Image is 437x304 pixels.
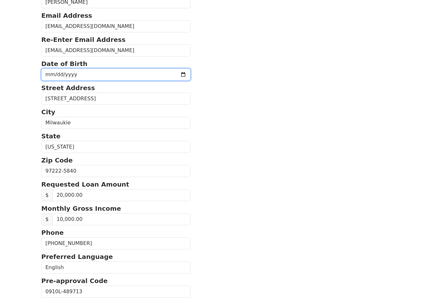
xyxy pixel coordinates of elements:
[52,216,191,228] input: Monthly Gross Income
[41,289,191,301] input: Pre-approval Code
[41,232,64,240] strong: Phone
[41,256,113,264] strong: Preferred Language
[41,87,95,95] strong: Street Address
[41,111,55,119] strong: City
[41,96,191,108] input: Street Address
[41,192,53,204] span: $
[41,63,87,71] strong: Date of Birth
[41,207,191,216] p: Monthly Gross Income
[41,120,191,132] input: City
[41,280,108,288] strong: Pre-approval Code
[41,15,92,23] strong: Email Address
[41,160,73,167] strong: Zip Code
[52,192,191,204] input: Requested Loan Amount
[41,23,191,36] input: Email Address
[41,184,129,191] strong: Requested Loan Amount
[41,168,191,180] input: Zip Code
[41,241,191,253] input: Phone
[41,135,61,143] strong: State
[41,39,125,47] strong: Re-Enter Email Address
[41,216,53,228] span: $
[41,48,191,60] input: Re-Enter Email Address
